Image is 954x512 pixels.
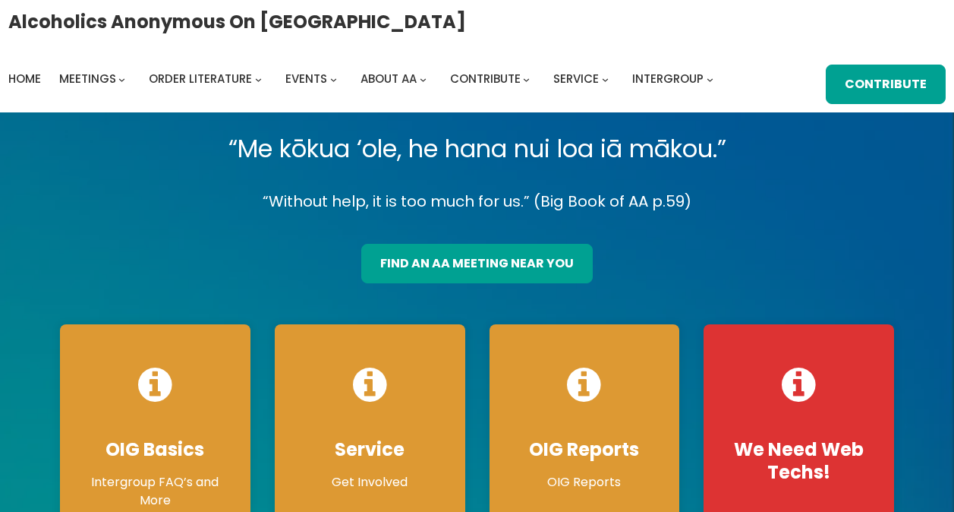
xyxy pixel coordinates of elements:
a: Home [8,68,41,90]
button: Service submenu [602,75,609,82]
a: Alcoholics Anonymous on [GEOGRAPHIC_DATA] [8,5,466,38]
nav: Intergroup [8,68,719,90]
button: Events submenu [330,75,337,82]
p: “Without help, it is too much for us.” (Big Book of AA p.59) [48,188,906,215]
a: find an aa meeting near you [361,244,593,283]
h4: We Need Web Techs! [719,438,879,484]
p: Get Involved [290,473,450,491]
span: Service [553,71,599,87]
span: About AA [361,71,417,87]
span: Order Literature [149,71,252,87]
h4: OIG Basics [75,438,235,461]
button: Meetings submenu [118,75,125,82]
a: Service [553,68,599,90]
a: Events [285,68,327,90]
a: About AA [361,68,417,90]
p: “Me kōkua ‘ole, he hana nui loa iā mākou.” [48,128,906,170]
a: Intergroup [632,68,704,90]
span: Events [285,71,327,87]
h4: OIG Reports [505,438,665,461]
button: Order Literature submenu [255,75,262,82]
h4: Service [290,438,450,461]
a: Contribute [450,68,521,90]
a: Meetings [59,68,116,90]
a: Contribute [826,65,946,104]
button: Intergroup submenu [707,75,713,82]
span: Meetings [59,71,116,87]
button: Contribute submenu [523,75,530,82]
p: Intergroup FAQ’s and More [75,473,235,510]
span: Contribute [450,71,521,87]
p: OIG Reports [505,473,665,491]
button: About AA submenu [420,75,427,82]
span: Home [8,71,41,87]
span: Intergroup [632,71,704,87]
